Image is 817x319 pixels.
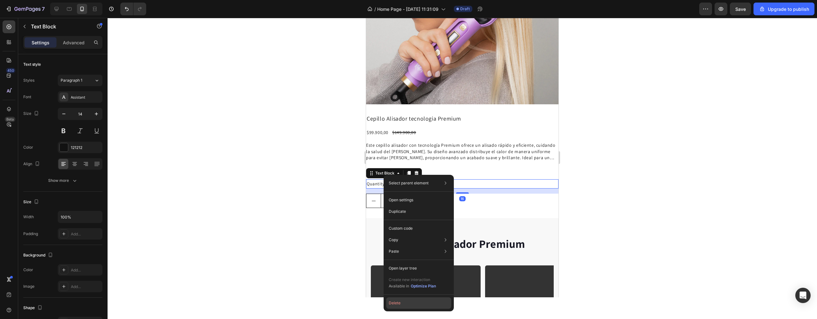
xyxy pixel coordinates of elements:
p: Open layer tree [389,265,417,271]
button: Save [730,3,751,15]
div: Shape [23,304,44,312]
p: Text Block [31,23,85,30]
div: 121212 [71,145,101,151]
div: Padding [23,231,38,237]
div: Assistant [71,94,101,100]
iframe: Design area [366,18,558,297]
div: Beta [5,117,15,122]
span: / [374,6,376,12]
p: Advanced [63,39,85,46]
div: 450 [6,68,15,73]
button: Show more [23,175,102,186]
input: Auto [58,211,102,223]
div: Background [23,251,54,260]
div: Align [23,160,41,168]
button: Paragraph 1 [58,75,102,86]
div: Text style [23,62,41,67]
div: Add... [71,284,101,290]
button: 7 [3,3,48,15]
div: Styles [23,78,34,83]
p: Copy [389,237,398,243]
div: Add... [71,267,101,273]
p: Paste [389,249,399,254]
div: Open Intercom Messenger [795,288,811,303]
span: Available in [389,284,409,288]
span: Home Page - [DATE] 11:31:09 [377,6,438,12]
div: Size [23,198,40,206]
div: Image [23,284,34,289]
p: Settings [32,39,49,46]
div: Upgrade to publish [759,6,809,12]
span: Save [735,6,746,12]
div: Size [23,109,40,118]
div: Width [23,214,34,220]
p: Select parent element [389,180,429,186]
span: Paragraph 1 [61,78,82,83]
div: Show more [48,177,78,184]
p: 7 [42,5,45,13]
div: Color [23,145,33,150]
button: Upgrade to publish [753,3,814,15]
button: Optimize Plan [410,283,436,289]
p: Duplicate [389,209,406,214]
span: Draft [460,6,470,12]
p: Open settings [389,197,413,203]
div: Color [23,267,33,273]
button: Delete [386,297,451,309]
div: Undo/Redo [120,3,146,15]
div: Font [23,94,31,100]
p: Custom code [389,226,413,231]
div: Optimize Plan [411,283,436,289]
div: Add... [71,231,101,237]
p: Create new interaction [389,277,436,283]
